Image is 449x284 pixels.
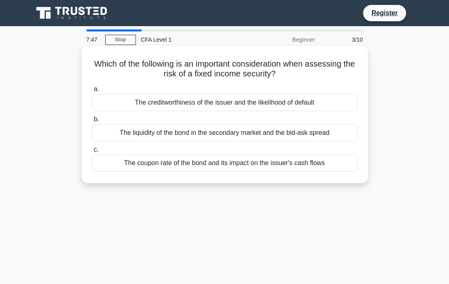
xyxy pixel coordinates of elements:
[248,31,320,48] div: Beginner
[94,146,99,153] span: c.
[92,124,357,141] div: The liquidity of the bond in the secondary market and the bid-ask spread
[81,31,105,48] div: 7:47
[136,31,248,48] div: CFA Level 1
[92,94,357,111] div: The creditworthiness of the issuer and the likelihood of default
[366,8,402,18] a: Register
[91,59,358,79] h5: Which of the following is an important consideration when assessing the risk of a fixed income se...
[320,31,368,48] div: 3/10
[92,154,357,172] div: The coupon rate of the bond and its impact on the issuer's cash flows
[94,85,99,92] span: a.
[105,35,136,45] a: Stop
[94,116,99,123] span: b.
